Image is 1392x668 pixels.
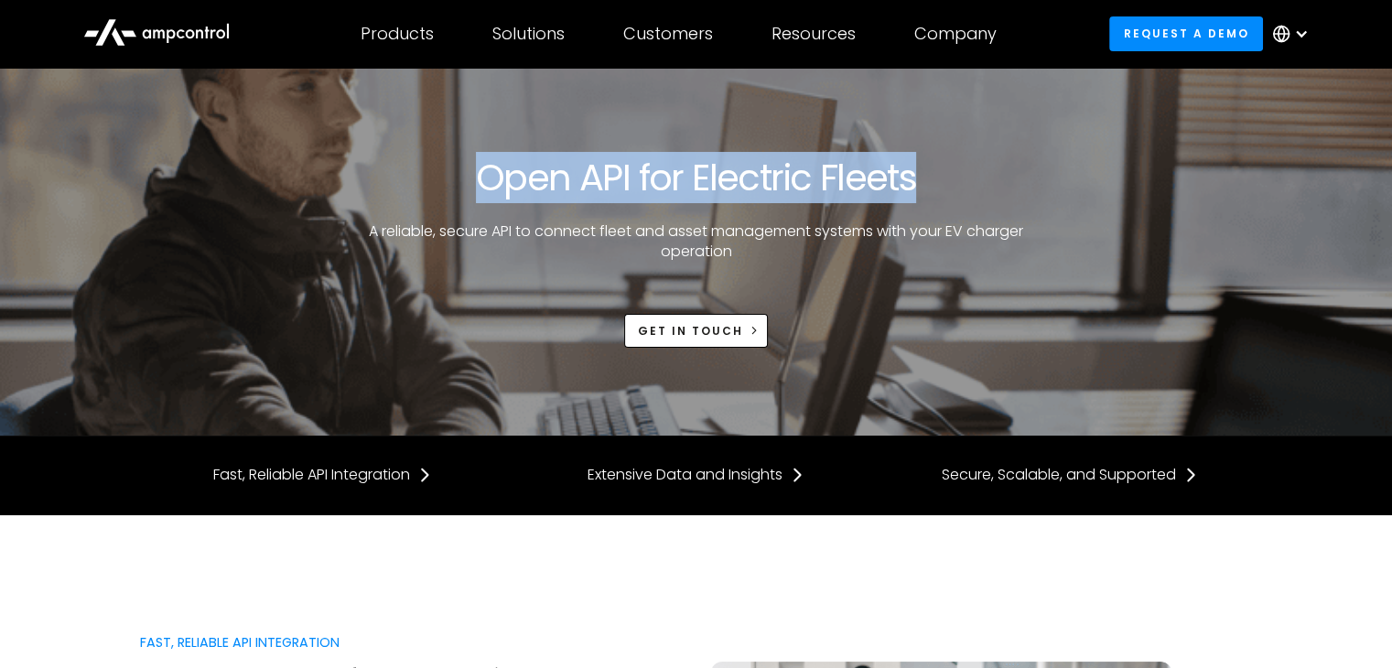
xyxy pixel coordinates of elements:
div: Solutions [492,24,565,44]
div: Customers [623,24,713,44]
a: Fast, Reliable API Integration [213,465,432,485]
div: Secure, Scalable, and Supported [942,465,1176,485]
div: Resources [772,24,856,44]
div: Fast, Reliable API Integration [140,632,574,652]
a: Get in touch [624,314,769,348]
p: A reliable, secure API to connect fleet and asset management systems with your EV charger operation [362,221,1031,263]
div: Products [361,24,434,44]
div: Fast, Reliable API Integration [213,465,410,485]
div: Company [914,24,997,44]
a: Extensive Data and Insights [588,465,804,485]
a: Secure, Scalable, and Supported [942,465,1198,485]
div: Extensive Data and Insights [588,465,782,485]
a: Request a demo [1109,16,1263,50]
div: Get in touch [638,323,743,339]
h1: Open API for Electric Fleets [476,156,916,199]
